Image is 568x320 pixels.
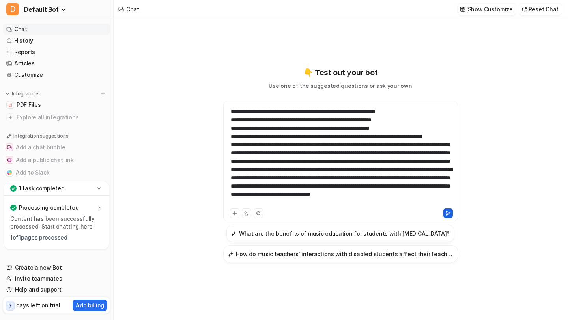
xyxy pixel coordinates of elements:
[24,4,59,15] span: Default Bot
[231,231,237,236] img: What are the benefits of music education for students with autism?
[228,251,234,257] img: How do music teachers' interactions with disabled students affect their teaching confidence?
[223,245,458,262] button: How do music teachers' interactions with disabled students affect their teaching confidence?How d...
[519,4,562,15] button: Reset Chat
[303,67,377,78] p: 👇 Test out your bot
[7,170,12,175] img: Add to Slack
[226,225,454,242] button: What are the benefits of music education for students with autism?What are the benefits of music ...
[7,145,12,150] img: Add a chat bubble
[3,58,110,69] a: Articles
[3,273,110,284] a: Invite teammates
[3,90,42,98] button: Integrations
[9,302,12,309] p: 7
[269,82,412,90] p: Use one of the suggested questions or ask your own
[16,301,60,309] p: days left on trial
[17,101,41,109] span: PDF Files
[3,99,110,110] a: PDF FilesPDF Files
[3,112,110,123] a: Explore all integrations
[100,91,106,97] img: menu_add.svg
[236,250,453,258] h3: How do music teachers' interactions with disabled students affect their teaching confidence?
[3,154,110,166] button: Add a public chat linkAdd a public chat link
[3,69,110,80] a: Customize
[41,223,93,230] a: Start chatting here
[468,5,513,13] p: Show Customize
[460,6,465,12] img: customize
[76,301,104,309] p: Add billing
[3,284,110,295] a: Help and support
[126,5,139,13] div: Chat
[239,229,450,238] h3: What are the benefits of music education for students with [MEDICAL_DATA]?
[3,179,110,192] button: Add to Zendesk
[7,158,12,162] img: Add a public chat link
[3,24,110,35] a: Chat
[521,6,527,12] img: reset
[17,111,107,124] span: Explore all integrations
[19,184,65,192] p: 1 task completed
[10,234,103,242] p: 1 of 1 pages processed
[3,141,110,154] button: Add a chat bubbleAdd a chat bubble
[13,132,68,140] p: Integration suggestions
[6,113,14,121] img: explore all integrations
[73,300,107,311] button: Add billing
[3,166,110,179] button: Add to SlackAdd to Slack
[3,262,110,273] a: Create a new Bot
[5,91,10,97] img: expand menu
[458,4,516,15] button: Show Customize
[3,47,110,58] a: Reports
[6,3,19,15] span: D
[12,91,40,97] p: Integrations
[19,204,78,212] p: Processing completed
[8,102,13,107] img: PDF Files
[10,215,103,231] p: Content has been successfully processed.
[3,35,110,46] a: History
